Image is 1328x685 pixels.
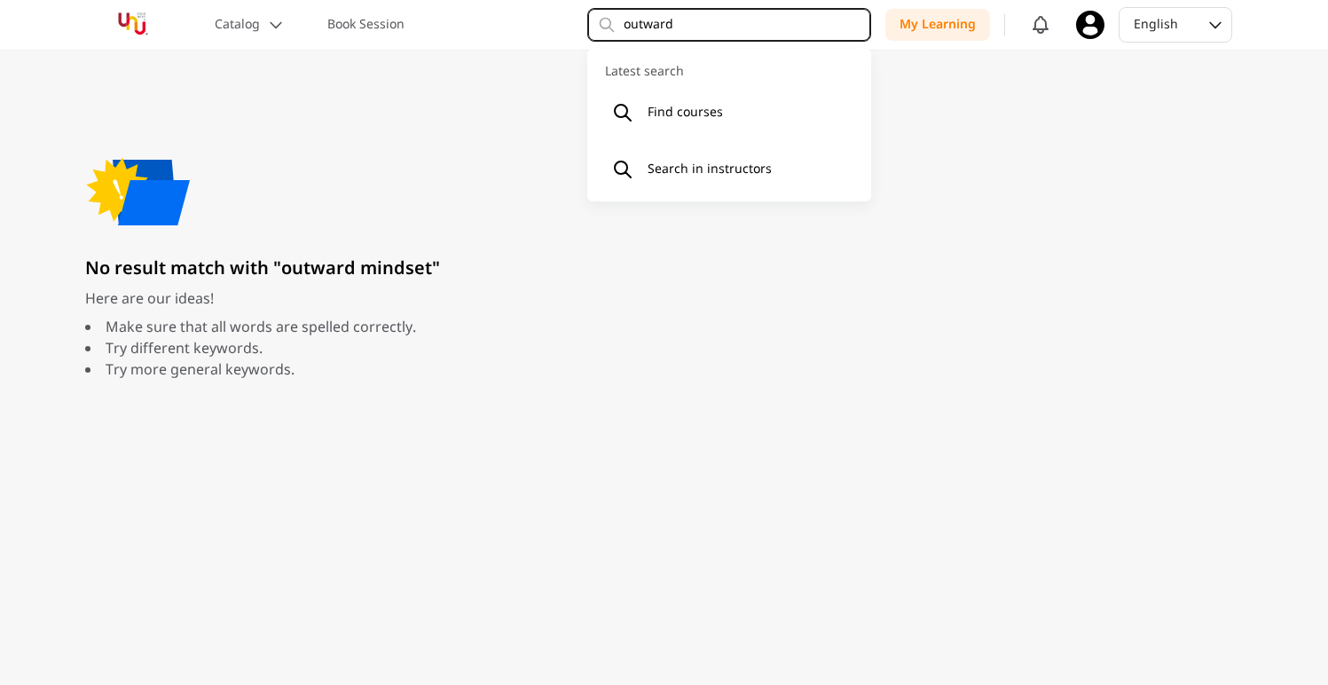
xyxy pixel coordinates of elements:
p: Search in instructors [648,161,772,178]
li: Try more general keywords. [85,359,1243,381]
p: My Learning [900,16,976,34]
p: Book Session [327,16,405,34]
button: My Learning [885,9,990,41]
button: Book Session [317,9,415,41]
button: Catalog [204,9,295,41]
h3: No result match with "outward mindset" [85,256,1243,281]
p: Catalog [215,16,260,34]
div: English [1134,16,1184,34]
img: Empty state [85,136,192,242]
li: Make sure that all words are spelled correctly. [85,317,1243,338]
p: Here are our ideas! [85,288,1243,310]
img: YourNextU Logo [97,9,169,41]
p: Latest search [594,56,864,88]
p: Find courses [648,104,723,122]
li: Try different keywords. [85,338,1243,359]
input: Find the course you are interested in [587,8,871,42]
